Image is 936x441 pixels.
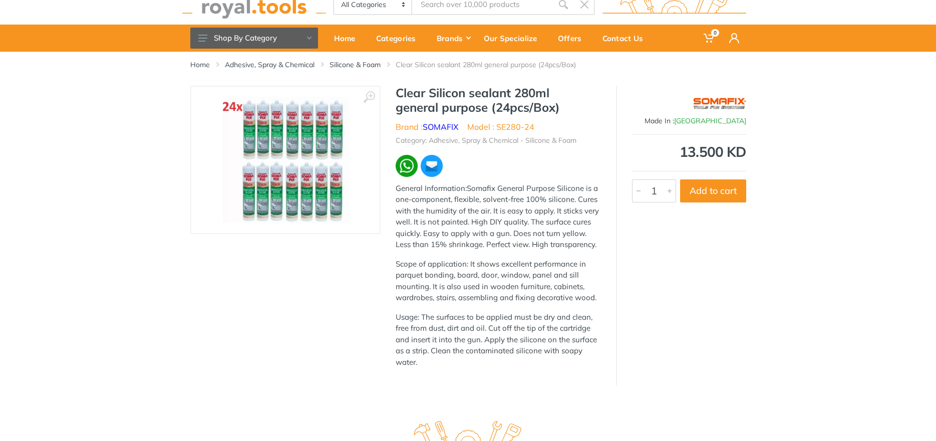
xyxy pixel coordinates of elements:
[551,25,595,52] a: Offers
[190,60,746,70] nav: breadcrumb
[330,60,381,70] a: Silicone & Foam
[225,60,315,70] a: Adhesive, Spray & Chemical
[632,145,746,159] div: 13.500 KD
[396,60,591,70] li: Clear Silicon sealant 280ml general purpose (24pcs/Box)
[680,179,746,202] button: Add to cart
[396,155,418,177] img: wa.webp
[693,91,746,116] img: SOMAFIX
[190,28,318,49] button: Shop By Category
[222,97,349,223] img: Royal Tools - Clear Silicon sealant 280ml general purpose (24pcs/Box)
[396,121,458,133] li: Brand :
[477,25,551,52] a: Our Specialize
[595,25,657,52] a: Contact Us
[430,28,477,49] div: Brands
[396,259,601,304] p: Scope of application: It shows excellent performance in parquet bonding, board, door, window, pan...
[369,28,430,49] div: Categories
[674,116,746,125] span: [GEOGRAPHIC_DATA]
[697,25,722,52] a: 0
[327,25,369,52] a: Home
[551,28,595,49] div: Offers
[396,135,576,146] li: Category: Adhesive, Spray & Chemical - Silicone & Foam
[420,154,444,178] img: ma.webp
[711,29,719,37] span: 0
[327,28,369,49] div: Home
[396,86,601,115] h1: Clear Silicon sealant 280ml general purpose (24pcs/Box)
[396,312,601,368] p: Usage: The surfaces to be applied must be dry and clean, free from dust, dirt and oil. Cut off th...
[632,116,746,126] div: Made In :
[369,25,430,52] a: Categories
[595,28,657,49] div: Contact Us
[477,28,551,49] div: Our Specialize
[190,60,210,70] a: Home
[423,122,458,132] a: SOMAFIX
[467,121,534,133] li: Model : SE280-24
[396,183,601,251] p: General Information:Somafix General Purpose Silicone is a one-component, flexible, solvent-free 1...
